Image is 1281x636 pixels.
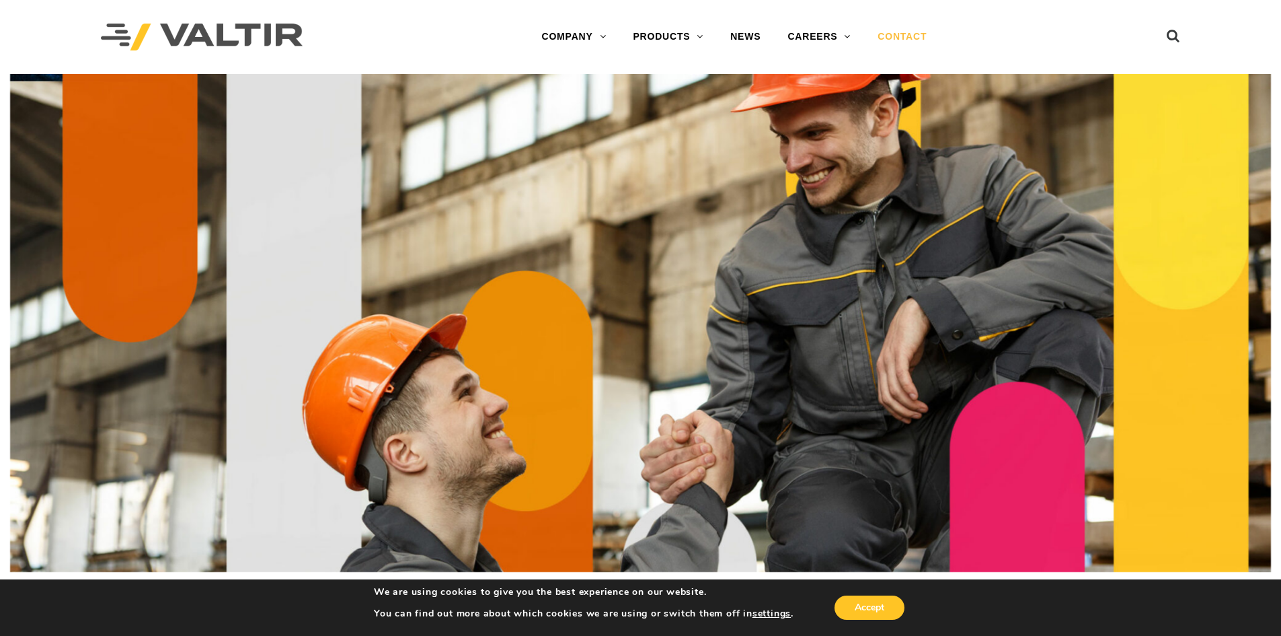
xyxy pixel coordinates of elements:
[834,596,904,620] button: Accept
[374,586,793,598] p: We are using cookies to give you the best experience on our website.
[374,608,793,620] p: You can find out more about which cookies we are using or switch them off in .
[619,24,717,50] a: PRODUCTS
[528,24,619,50] a: COMPANY
[101,24,303,51] img: Valtir
[752,608,791,620] button: settings
[864,24,940,50] a: CONTACT
[774,24,864,50] a: CAREERS
[10,74,1271,572] img: Contact_1
[717,24,774,50] a: NEWS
